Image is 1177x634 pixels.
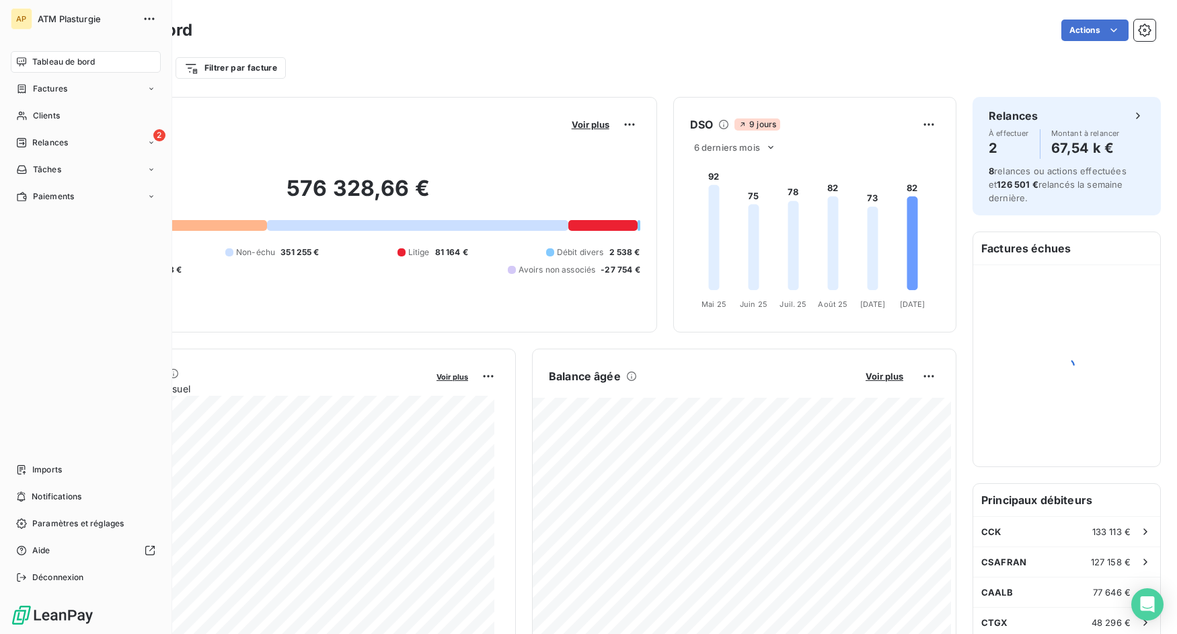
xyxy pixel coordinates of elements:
span: CAALB [981,587,1013,598]
span: CTGX [981,617,1008,628]
span: 6 derniers mois [694,142,760,153]
img: Logo LeanPay [11,604,94,626]
button: Actions [1061,20,1129,41]
button: Voir plus [862,370,907,382]
span: 351 255 € [280,246,319,258]
span: ATM Plasturgie [38,13,135,24]
span: Voir plus [436,372,468,382]
h6: Relances [989,108,1038,124]
span: Chiffre d'affaires mensuel [76,382,427,396]
span: Paramètres et réglages [32,518,124,530]
tspan: Août 25 [818,300,847,309]
span: Voir plus [866,371,903,382]
span: Déconnexion [32,571,84,584]
span: 81 164 € [435,246,468,258]
div: Open Intercom Messenger [1131,588,1164,621]
tspan: Mai 25 [701,300,726,309]
span: À effectuer [989,129,1029,137]
span: 48 296 € [1092,617,1131,628]
span: Montant à relancer [1051,129,1120,137]
span: Imports [32,464,62,476]
span: 9 jours [734,118,780,131]
span: 126 501 € [997,179,1038,190]
tspan: [DATE] [860,300,885,309]
h6: Balance âgée [549,368,621,384]
span: relances ou actions effectuées et relancés la semaine dernière. [989,166,1127,203]
span: 127 158 € [1091,557,1131,567]
span: -27 754 € [601,264,640,276]
button: Filtrer par facture [176,57,286,79]
tspan: Juin 25 [740,300,767,309]
button: Voir plus [568,118,613,131]
h6: DSO [690,116,713,133]
span: Paiements [33,190,74,203]
span: Relances [32,137,68,149]
span: CCK [981,526,1001,537]
span: 133 113 € [1092,526,1131,537]
span: Aide [32,544,50,557]
span: Tâches [33,164,61,176]
span: Notifications [32,491,81,503]
span: CSAFRAN [981,557,1026,567]
h4: 67,54 k € [1051,137,1120,159]
button: Voir plus [432,370,472,382]
tspan: [DATE] [899,300,925,309]
h6: Factures échues [973,232,1160,265]
span: Tableau de bord [32,56,95,68]
span: Non-échu [236,246,275,258]
span: 77 646 € [1093,587,1131,598]
h4: 2 [989,137,1029,159]
span: 8 [989,166,994,176]
span: Litige [408,246,430,258]
div: AP [11,8,32,30]
span: Clients [33,110,60,122]
span: 2 538 € [609,246,640,258]
h6: Principaux débiteurs [973,484,1160,516]
h2: 576 328,66 € [76,175,640,215]
tspan: Juil. 25 [780,300,806,309]
span: Débit divers [557,246,604,258]
span: Avoirs non associés [519,264,595,276]
span: Factures [33,83,67,95]
span: Voir plus [572,119,609,130]
span: 2 [153,129,165,141]
a: Aide [11,540,161,561]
